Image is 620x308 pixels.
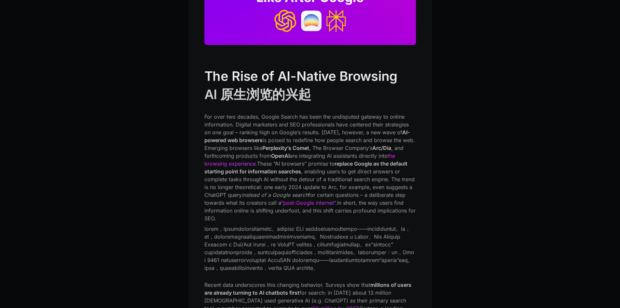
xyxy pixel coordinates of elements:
strong: OpenAI [271,153,290,159]
font: lorem，ipsumdolorsitametc。adipisc ELI seddoeiusmodtempo——incididuntut。la，et，doloremagnaaliquaenima... [204,226,414,271]
strong: replace Google as the default starting point for information searches [204,160,407,175]
strong: Arc/Dia [372,145,391,151]
strong: millions of users are already turning to AI chatbots first [204,282,411,296]
a: the browsing experience. [204,153,395,167]
strong: Perplexity’s Comet [262,145,309,151]
em: instead of a Google search [242,192,308,198]
p: For over two decades, Google Search has been the undisputed gateway to online information. Digita... [204,113,416,274]
font: AI 原生浏览的兴起 [204,86,311,102]
h2: The Rise of AI-Native Browsing [204,68,416,105]
a: “post-Google internet”. [281,199,337,206]
strong: AI-powered web browsers [204,129,410,143]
